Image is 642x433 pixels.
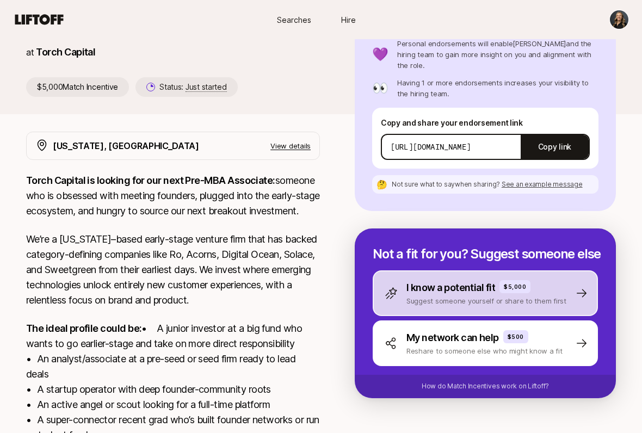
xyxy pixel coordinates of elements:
[270,140,311,151] p: View details
[321,10,375,30] a: Hire
[372,48,388,61] p: 💜
[397,38,598,71] p: Personal endorsements will enable [PERSON_NAME] and the hiring team to gain more insight on you a...
[610,10,628,29] img: Lexi Munley
[26,175,275,186] strong: Torch Capital is looking for our next Pre-MBA Associate:
[406,345,563,356] p: Reshare to someone else who might know a fit
[36,46,95,58] a: Torch Capital
[373,246,598,262] p: Not a fit for you? Suggest someone else
[53,139,199,153] p: [US_STATE], [GEOGRAPHIC_DATA]
[392,180,583,189] p: Not sure what to say when sharing ?
[391,141,471,152] p: [URL][DOMAIN_NAME]
[397,77,598,99] p: Having 1 or more endorsements increases your visibility to the hiring team.
[406,295,566,306] p: Suggest someone yourself or share to them first
[277,14,311,26] span: Searches
[508,332,524,341] p: $500
[267,10,321,30] a: Searches
[26,77,129,97] p: $5,000 Match Incentive
[406,280,495,295] p: I know a potential fit
[521,132,589,162] button: Copy link
[381,116,590,129] p: Copy and share your endorsement link
[504,282,526,291] p: $5,000
[422,381,549,391] p: How do Match Incentives work on Liftoff?
[406,330,499,345] p: My network can help
[26,173,320,219] p: someone who is obsessed with meeting founders, plugged into the early-stage ecosystem, and hungry...
[26,232,320,308] p: We’re a [US_STATE]–based early-stage venture firm that has backed category-defining companies lik...
[376,180,387,189] p: 🤔
[26,323,141,334] strong: The ideal profile could be:
[609,10,629,29] button: Lexi Munley
[159,81,226,94] p: Status:
[26,45,34,59] p: at
[372,82,388,95] p: 👀
[186,82,227,92] span: Just started
[502,180,583,188] span: See an example message
[341,14,356,26] span: Hire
